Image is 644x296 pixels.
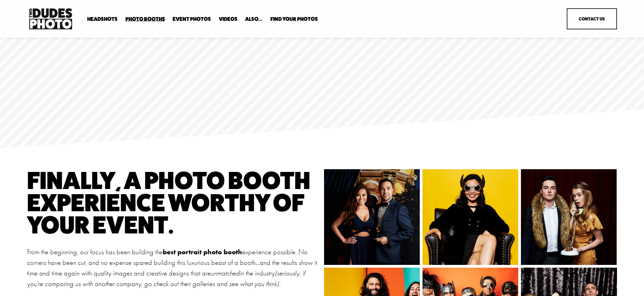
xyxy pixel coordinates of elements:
a: Event Photos [173,16,211,22]
a: Contact Us [567,8,617,29]
a: folder dropdown [87,16,118,22]
em: (seriously, if you're comparing us with another company, go check out their galleries and see wha... [27,269,307,288]
a: folder dropdown [270,16,318,22]
a: folder dropdown [125,16,165,22]
img: 23-13_Nextdoor Bimbo37912.jpg [473,169,617,265]
strong: best portrait photo booth [163,247,242,256]
img: Prescott'sBday0949.jpg [288,169,431,265]
p: From the beginning, our focus has been building the experience possible. No corners have been cut... [27,247,320,289]
img: Two Dudes Photo | Headshots, Portraits &amp; Photo Booths [27,6,74,31]
span: Also... [245,16,263,22]
a: Videos [219,16,238,22]
em: unmatched [211,269,240,277]
span: Find Your Photos [270,16,318,22]
a: folder dropdown [245,16,263,22]
h1: finally, a photo booth experience worthy of your event. [27,169,320,236]
span: Photo Booths [125,16,165,22]
img: LinkedIn_Fashion_12019.jpg [422,150,518,294]
span: Headshots [87,16,118,22]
